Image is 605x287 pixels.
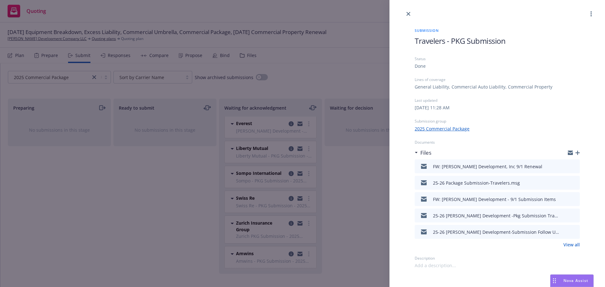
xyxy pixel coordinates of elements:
[562,195,567,203] button: download file
[572,163,577,170] button: preview file
[550,275,558,287] div: Drag to move
[572,195,577,203] button: preview file
[550,274,594,287] button: Nova Assist
[415,149,431,157] div: Files
[415,83,552,90] div: General Liability, Commercial Auto Liability, Commercial Property
[433,229,559,235] div: 25-26 [PERSON_NAME] Development-Submission Follow Up.msg
[562,228,567,236] button: download file
[562,163,567,170] button: download file
[415,98,580,103] div: Last updated
[415,125,470,132] a: 2025 Commercial Package
[562,179,567,187] button: download file
[433,196,556,203] div: FW: [PERSON_NAME] Development - 9/1 Submission Items
[415,255,580,261] div: Description
[587,10,595,18] a: more
[562,212,567,219] button: download file
[415,118,580,124] div: Submission group
[433,163,542,170] div: FW: [PERSON_NAME] Development, Inc 9/1 Renewal
[572,179,577,187] button: preview file
[433,180,520,186] div: 25-26 Package Submission-Travelers.msg
[405,10,412,18] a: close
[572,212,577,219] button: preview file
[433,212,559,219] div: 25-26 [PERSON_NAME] Development -Pkg Submission Transmittal.msg
[415,56,580,61] div: Status
[415,140,580,145] div: Documents
[420,149,431,157] h3: Files
[415,63,426,69] div: Done
[415,104,450,111] div: [DATE] 11:28 AM
[415,36,506,46] span: Travelers - PKG Submission
[572,228,577,236] button: preview file
[563,241,580,248] a: View all
[415,28,580,33] span: Submission
[563,278,588,283] span: Nova Assist
[415,77,580,82] div: Lines of coverage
